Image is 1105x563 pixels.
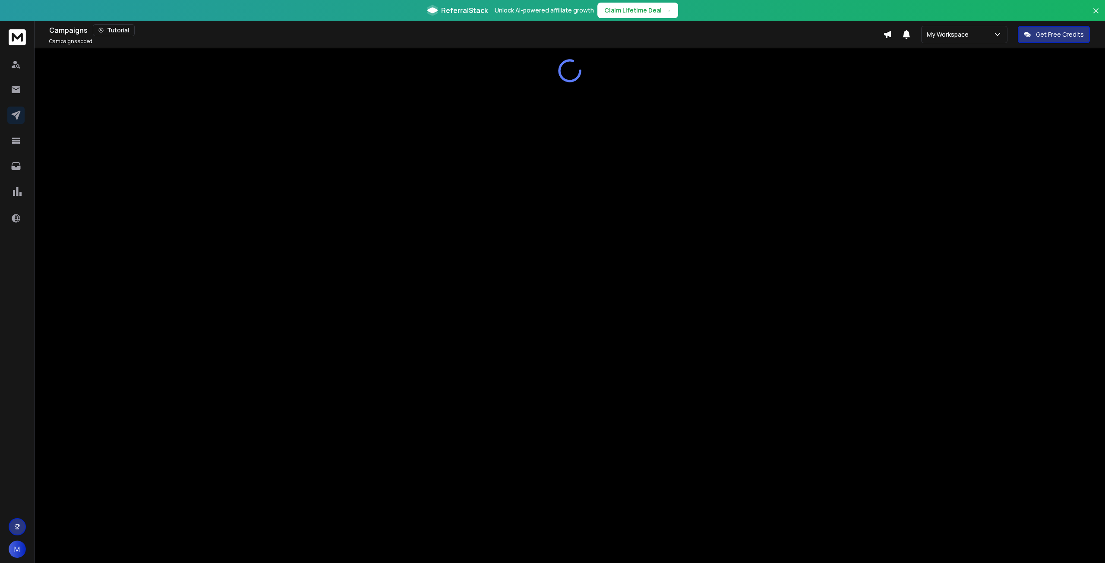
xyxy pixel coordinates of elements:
button: Get Free Credits [1018,26,1090,43]
p: My Workspace [927,30,972,39]
p: Get Free Credits [1036,30,1084,39]
button: M [9,541,26,558]
span: → [665,6,671,15]
p: Unlock AI-powered affiliate growth [495,6,594,15]
button: Tutorial [93,24,135,36]
p: Campaigns added [49,38,92,45]
div: Campaigns [49,24,883,36]
button: Claim Lifetime Deal→ [597,3,678,18]
span: ReferralStack [441,5,488,16]
button: Close banner [1090,5,1102,26]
